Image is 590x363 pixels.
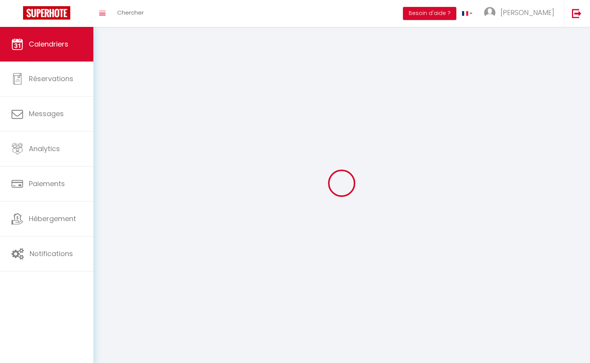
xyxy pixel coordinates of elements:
span: Calendriers [29,39,68,49]
button: Besoin d'aide ? [403,7,456,20]
span: [PERSON_NAME] [501,8,554,17]
img: ... [484,7,496,18]
span: Messages [29,109,64,118]
span: Notifications [30,249,73,258]
img: logout [572,8,582,18]
span: Hébergement [29,214,76,223]
span: Analytics [29,144,60,153]
span: Réservations [29,74,73,83]
span: Chercher [117,8,144,17]
img: Super Booking [23,6,70,20]
span: Paiements [29,179,65,188]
